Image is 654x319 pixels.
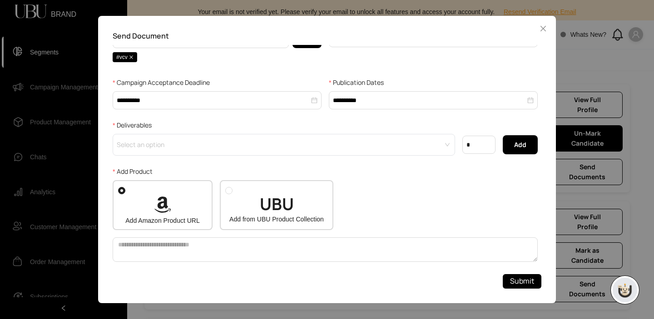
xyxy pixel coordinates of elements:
span: #vcv [113,52,137,62]
span: Submit [510,275,534,287]
label: Deliverables [113,120,158,130]
button: Submit [503,274,541,289]
span: Add from UBU Product Collection [229,214,324,224]
span: close [129,55,134,59]
img: chatboticon-C4A3G2IU.png [616,281,634,299]
label: Campaign Acceptance Deadline [113,78,216,88]
button: Add [503,135,538,154]
span: Add Amazon Product URL [125,216,199,226]
button: Close [536,21,550,36]
span: Add [514,140,526,150]
label: Publication Dates [329,78,390,88]
span: Send Document [113,31,169,41]
label: Add Product [113,167,159,177]
span: close [540,25,547,32]
input: Campaign Acceptance Deadline [117,95,309,105]
span: amazon [154,196,172,214]
span: UBU [260,196,294,212]
input: Publication Dates [333,95,525,105]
